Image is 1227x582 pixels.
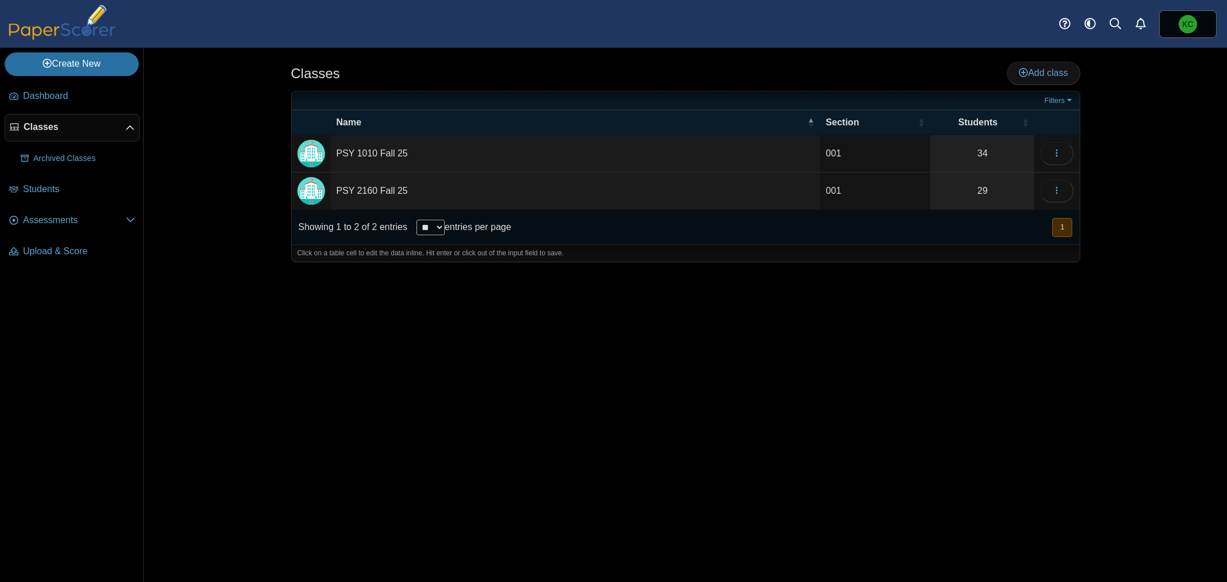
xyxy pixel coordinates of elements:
[1022,117,1029,128] span: Students : Activate to sort
[23,214,126,227] span: Assessments
[5,83,140,110] a: Dashboard
[5,5,120,40] img: PaperScorer
[820,173,931,210] td: 001
[23,90,135,102] span: Dashboard
[1182,20,1193,28] span: Kelly Charlton
[5,238,140,266] a: Upload & Score
[23,245,135,258] span: Upload & Score
[5,32,120,41] a: PaperScorer
[5,114,140,141] a: Classes
[291,64,340,83] h1: Classes
[23,183,135,196] span: Students
[297,177,325,205] img: Locally created class
[808,117,815,128] span: Name : Activate to invert sorting
[1019,68,1068,78] span: Add class
[1128,12,1153,37] a: Alerts
[930,135,1034,172] a: 34
[297,140,325,167] img: Locally created class
[292,210,407,244] div: Showing 1 to 2 of 2 entries
[331,135,820,173] td: PSY 1010 Fall 25
[331,173,820,210] td: PSY 2160 Fall 25
[1159,10,1217,38] a: Kelly Charlton
[445,222,511,232] label: entries per page
[936,116,1019,129] span: Students
[24,121,125,133] span: Classes
[930,173,1034,209] a: 29
[1042,95,1077,106] a: Filters
[33,153,135,164] span: Archived Classes
[292,244,1080,262] div: Click on a table cell to edit the data inline. Hit enter or click out of the input field to save.
[826,116,916,129] span: Section
[1051,218,1072,237] nav: pagination
[1052,218,1072,237] button: 1
[16,145,140,173] a: Archived Classes
[820,135,931,173] td: 001
[918,117,924,128] span: Section : Activate to sort
[1179,15,1197,33] span: Kelly Charlton
[5,176,140,204] a: Students
[1007,62,1080,85] a: Add class
[337,116,805,129] span: Name
[5,52,139,75] a: Create New
[5,207,140,235] a: Assessments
